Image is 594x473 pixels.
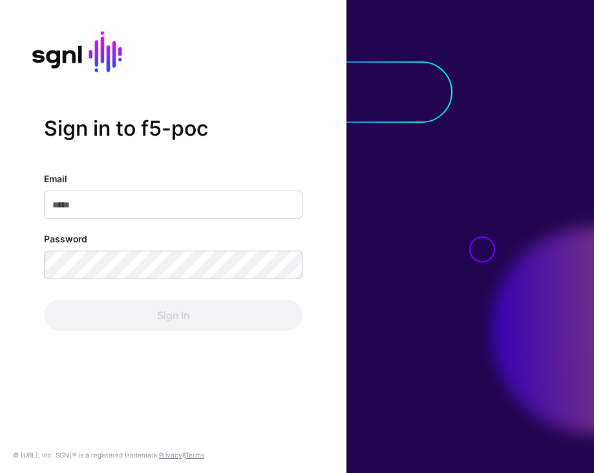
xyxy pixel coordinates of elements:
div: © [URL], Inc. SGNL® is a registered trademark. & [13,450,204,460]
label: Email [44,172,67,185]
a: Privacy [159,451,182,459]
h2: Sign in to f5-poc [44,116,302,141]
label: Password [44,232,87,246]
a: Terms [186,451,204,459]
